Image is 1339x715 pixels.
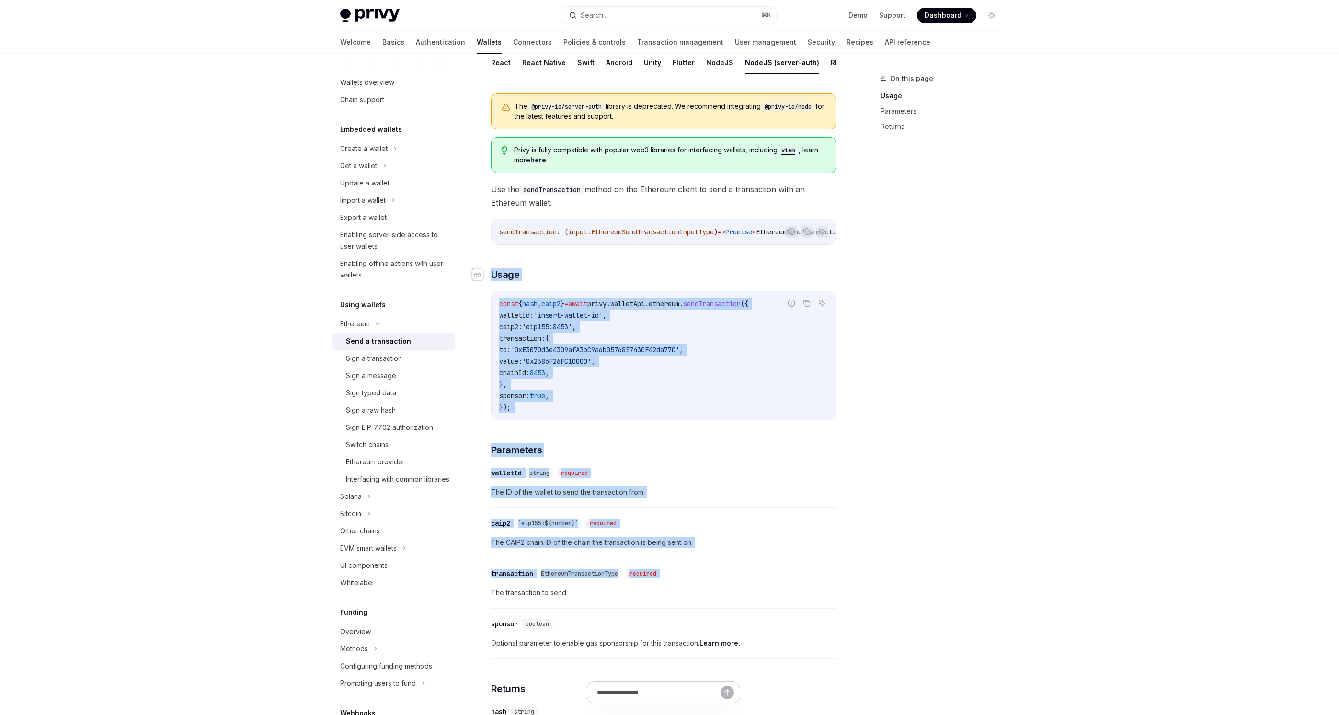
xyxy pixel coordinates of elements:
a: Sign a transaction [332,350,455,367]
a: Navigate to header [472,268,491,281]
a: Dashboard [917,8,976,23]
a: Recipes [847,31,873,54]
a: Wallets [477,31,502,54]
span: Usage [491,268,520,281]
span: walletId: [499,311,534,320]
span: The transaction to send. [491,587,836,599]
div: Export a wallet [340,212,387,223]
svg: Warning [501,103,511,112]
a: API reference [885,31,930,54]
span: Optional parameter to enable gas sponsorship for this transaction. [491,637,836,649]
a: Enabling offline actions with user wallets [332,255,455,284]
a: Security [808,31,835,54]
span: 'eip155:8453' [522,323,572,331]
button: Search...⌘K [562,7,777,24]
h5: Embedded wallets [340,124,402,135]
span: 8453 [530,369,545,377]
span: , [603,311,607,320]
div: required [626,569,660,578]
div: Prompting users to fund [340,678,416,689]
div: Whitelabel [340,577,374,588]
span: to: [499,346,511,354]
span: 'insert-wallet-id' [534,311,603,320]
div: Sign EIP-7702 authorization [346,422,433,433]
code: @privy-io/server-auth [527,102,606,112]
a: here [530,156,546,164]
button: REST API [831,51,861,74]
a: Learn more. [699,639,740,647]
a: Sign typed data [332,384,455,402]
code: @privy-io/node [761,102,815,112]
span: string [529,469,549,477]
span: await [568,300,587,308]
span: sponsor: [499,392,530,400]
div: Sign a transaction [346,353,402,364]
h5: Using wallets [340,299,386,311]
div: Methods [340,643,368,655]
span: boolean [526,620,549,628]
a: Demo [848,11,868,20]
span: const [499,300,518,308]
img: light logo [340,9,400,22]
div: Bitcoin [340,508,361,519]
div: Chain support [340,94,384,105]
span: < [752,228,756,236]
div: Overview [340,626,371,637]
button: NodeJS [706,51,733,74]
span: caip2 [541,300,561,308]
div: EVM smart wallets [340,542,397,554]
button: Android [606,51,632,74]
span: , [545,392,549,400]
div: Import a wallet [340,195,386,206]
a: Sign a message [332,367,455,384]
div: walletId [491,468,522,478]
div: Ethereum provider [346,456,405,468]
span: caip2: [499,323,522,331]
div: Wallets overview [340,77,394,88]
div: Sign typed data [346,387,396,399]
span: EthereumSendTransactionInputType [591,228,714,236]
div: Ethereum [340,318,370,330]
span: Privy is fully compatible with popular web3 libraries for interfacing wallets, including , learn ... [514,145,826,165]
a: Ethereum provider [332,453,455,471]
div: Other chains [340,525,380,537]
a: Parameters [881,104,1007,119]
span: ({ [741,300,748,308]
span: chainId: [499,369,530,377]
a: Returns [881,119,1007,134]
a: Send a transaction [332,333,455,350]
span: , [679,346,683,354]
span: The CAIP2 chain ID of the chain the transaction is being sent on. [491,537,836,548]
button: Copy the contents from the code block [801,225,813,238]
div: Sign a raw hash [346,404,396,416]
h5: Funding [340,607,367,618]
span: : ( [557,228,568,236]
a: Switch chains [332,436,455,453]
a: Welcome [340,31,371,54]
div: sponsor [491,619,518,629]
span: { [545,334,549,343]
button: Unity [644,51,661,74]
button: Swift [577,51,595,74]
span: sendTransaction [683,300,741,308]
a: Sign EIP-7702 authorization [332,419,455,436]
div: transaction [491,569,533,578]
span: hash [522,300,538,308]
div: UI components [340,560,388,571]
div: required [586,519,620,528]
button: Ask AI [816,225,828,238]
span: input [568,228,587,236]
span: ) [714,228,718,236]
span: , [572,323,576,331]
div: required [557,468,592,478]
span: Use the method on the Ethereum client to send a transaction with an Ethereum wallet. [491,183,836,209]
span: { [518,300,522,308]
button: Flutter [673,51,695,74]
span: Dashboard [925,11,961,20]
div: Switch chains [346,439,389,450]
a: Overview [332,623,455,640]
span: '0xE3070d3e4309afA3bC9a6b057685743CF42da77C' [511,346,679,354]
div: Configuring funding methods [340,660,432,672]
button: Toggle dark mode [984,8,999,23]
span: , [591,357,595,366]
